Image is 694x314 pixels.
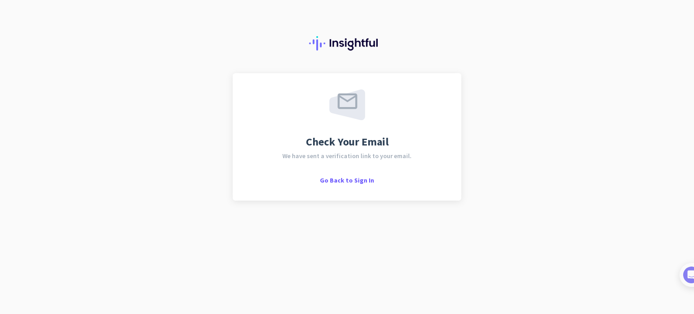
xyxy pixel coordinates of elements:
img: Insightful [309,36,385,51]
span: Check Your Email [306,136,389,147]
img: email-sent [329,89,365,120]
span: We have sent a verification link to your email. [282,153,412,159]
span: Go Back to Sign In [320,176,374,184]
